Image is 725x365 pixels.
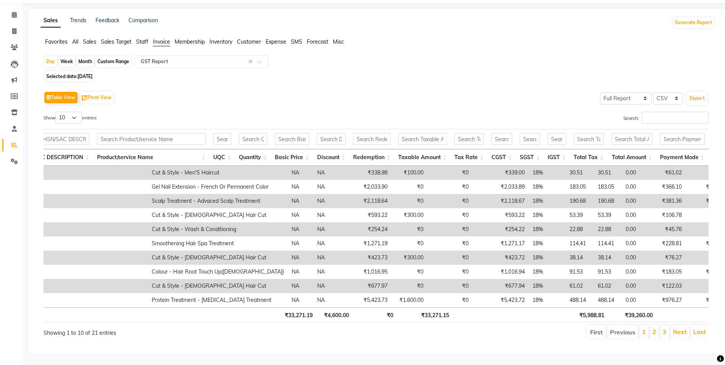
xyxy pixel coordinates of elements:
img: pivot.png [82,95,88,101]
input: Search UQC [213,133,231,145]
td: 0.00 [622,208,648,222]
td: ₹1,600.00 [391,293,427,307]
th: ₹33,271.15 [397,307,453,322]
input: Search Quantity [239,133,267,145]
span: Clear all [248,58,255,66]
td: 18% [529,265,566,279]
td: ₹76.27 [648,251,686,265]
td: - [16,194,71,208]
td: Cut & Style - [DEMOGRAPHIC_DATA] Hair Cut [148,279,288,293]
th: Redemption: activate to sort column ascending [349,149,394,166]
td: 18% [529,166,566,180]
td: ₹300.00 [391,251,427,265]
td: 30.51 [594,166,622,180]
td: ₹423.72 [472,251,529,265]
th: Tax Rate: activate to sort column ascending [451,149,488,166]
td: ₹0 [427,236,472,251]
td: 0.00 [622,236,648,251]
td: ₹0 [427,208,472,222]
td: ₹1,271.19 [349,236,391,251]
td: NA [288,279,313,293]
span: Staff [136,38,148,45]
td: ₹0 [427,279,472,293]
input: Search Tax Rate [454,133,484,145]
td: 0.00 [622,180,648,194]
input: Search SGST [520,133,540,145]
th: Basic Price: activate to sort column ascending [271,149,313,166]
td: 190.68 [594,194,622,208]
td: ₹0 [427,265,472,279]
td: 91.53 [594,265,622,279]
td: 183.05 [594,180,622,194]
input: Search Redemption [353,133,391,145]
td: ₹0 [391,236,427,251]
td: ₹2,118.67 [472,194,529,208]
td: - [16,279,71,293]
td: 91.53 [566,265,594,279]
td: ₹61.02 [648,166,686,180]
td: ₹228.81 [648,236,686,251]
td: NA [288,265,313,279]
td: 61.02 [566,279,594,293]
td: ₹254.22 [472,222,529,236]
td: 0.00 [622,222,648,236]
td: ₹122.03 [648,279,686,293]
td: ₹300.00 [391,208,427,222]
th: Discount: activate to sort column ascending [313,149,349,166]
td: ₹381.36 [648,194,686,208]
td: NA [288,194,313,208]
td: 38.14 [566,251,594,265]
td: ₹5,423.72 [472,293,529,307]
span: Invoice [153,38,170,45]
td: ₹0 [391,180,427,194]
td: ₹0 [427,293,472,307]
span: Expense [266,38,286,45]
td: ₹423.73 [349,251,391,265]
th: ₹4,600.00 [316,307,353,322]
th: CGST: activate to sort column ascending [488,149,516,166]
th: SGST: activate to sort column ascending [516,149,544,166]
label: Search: [623,112,709,124]
td: Cut & Style - Wash & Conditioning [148,222,288,236]
td: NA [288,293,313,307]
span: [DATE] [78,73,92,79]
div: Week [58,56,75,67]
input: Search CGST [491,133,512,145]
td: ₹106.78 [648,208,686,222]
input: Search Total Tax [574,133,604,145]
td: 18% [529,222,566,236]
td: 0.00 [622,265,648,279]
a: Last [693,328,706,336]
td: NA [313,166,349,180]
th: Payment Mode: activate to sort column ascending [656,149,709,166]
a: Comparison [128,17,158,24]
input: Search Payment Mode [660,133,705,145]
span: SMS [291,38,302,45]
td: Smoothening Hair Spa Treatment [148,236,288,251]
div: Custom Range [96,56,131,67]
td: ₹1,016.95 [349,265,391,279]
td: 30.51 [566,166,594,180]
td: ₹45.76 [648,222,686,236]
td: Cut & Style - [DEMOGRAPHIC_DATA] Hair Cut [148,208,288,222]
td: ₹2,118.64 [349,194,391,208]
button: Pivot View [80,92,114,103]
td: Scalp Treatment - Advaced Scalp Treatment [148,194,288,208]
td: ₹0 [427,180,472,194]
th: ₹33,271.19 [275,307,316,322]
td: ₹338.98 [349,166,391,180]
td: NA [288,222,313,236]
td: ₹0 [427,222,472,236]
td: 488.14 [566,293,594,307]
input: Search Basic Price [275,133,309,145]
th: Taxable Amount: activate to sort column ascending [394,149,451,166]
td: Gel Nail Extension - French Or Permanent Color [148,180,288,194]
td: NA [313,236,349,251]
th: HSN/SAC DESCRIPTION: activate to sort column ascending [17,149,93,166]
td: - [16,222,71,236]
td: 18% [529,236,566,251]
td: NA [288,180,313,194]
span: Membership [175,38,205,45]
th: Quantity: activate to sort column ascending [235,149,271,166]
input: Search Product/service Name [97,133,206,145]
